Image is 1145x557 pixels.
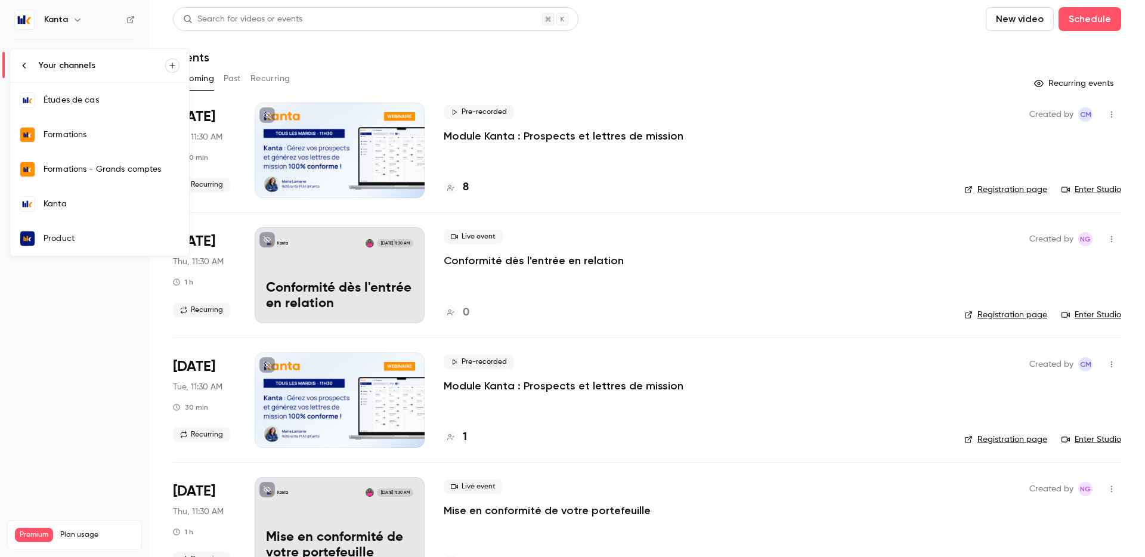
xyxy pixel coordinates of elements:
div: Product [44,233,180,245]
div: Formations - Grands comptes [44,163,180,175]
div: Your channels [39,60,165,72]
img: Kanta [20,197,35,211]
img: Formations [20,128,35,142]
div: Kanta [44,198,180,210]
img: Formations - Grands comptes [20,162,35,177]
div: Études de cas [44,94,180,106]
div: Formations [44,129,180,141]
img: Études de cas [20,93,35,107]
img: Product [20,231,35,246]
